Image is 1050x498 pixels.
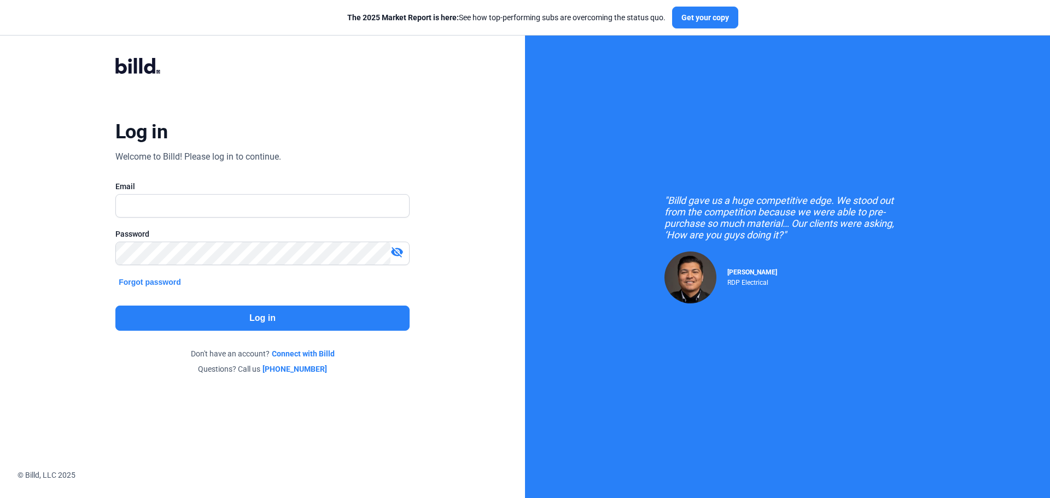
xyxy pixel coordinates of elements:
div: Don't have an account? [115,348,410,359]
div: "Billd gave us a huge competitive edge. We stood out from the competition because we were able to... [664,195,911,241]
mat-icon: visibility_off [390,245,404,259]
button: Forgot password [115,276,184,288]
span: The 2025 Market Report is here: [347,13,459,22]
a: [PHONE_NUMBER] [262,364,327,374]
div: Email [115,181,410,192]
button: Log in [115,306,410,331]
span: [PERSON_NAME] [727,268,777,276]
div: Questions? Call us [115,364,410,374]
div: Password [115,229,410,239]
div: RDP Electrical [727,276,777,286]
div: Welcome to Billd! Please log in to continue. [115,150,281,163]
div: See how top-performing subs are overcoming the status quo. [347,12,666,23]
div: Log in [115,120,167,144]
button: Get your copy [672,7,738,28]
img: Raul Pacheco [664,251,716,303]
a: Connect with Billd [272,348,335,359]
